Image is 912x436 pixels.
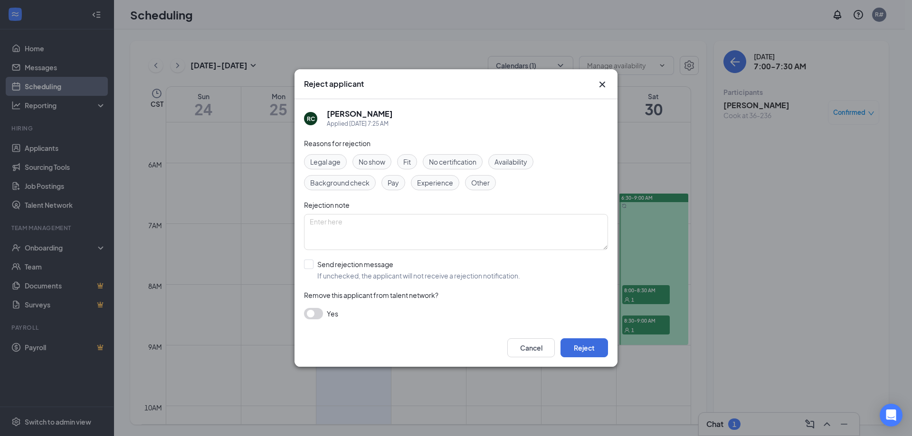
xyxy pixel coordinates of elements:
span: Availability [494,157,527,167]
span: Rejection note [304,201,350,209]
span: Legal age [310,157,341,167]
button: Reject [560,338,608,357]
span: Reasons for rejection [304,139,370,148]
span: Experience [417,177,453,188]
button: Cancel [507,338,555,357]
div: Applied [DATE] 7:25 AM [327,119,393,129]
h3: Reject applicant [304,79,364,89]
span: Other [471,177,490,188]
span: Fit [403,157,411,167]
span: Background check [310,177,370,188]
h5: [PERSON_NAME] [327,109,393,119]
span: No show [359,157,385,167]
div: Open Intercom Messenger [880,404,902,427]
span: Remove this applicant from talent network? [304,291,438,299]
svg: Cross [597,79,608,90]
div: RC [307,115,315,123]
button: Close [597,79,608,90]
span: Yes [327,308,338,319]
span: Pay [388,177,399,188]
span: No certification [429,157,476,167]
